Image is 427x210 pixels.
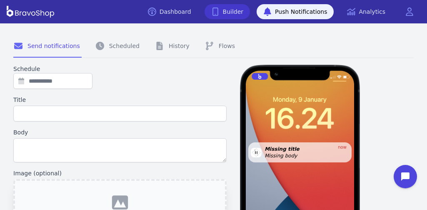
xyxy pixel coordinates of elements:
[265,152,348,159] div: Missing body
[13,35,414,58] nav: Tabs
[95,35,141,58] a: Scheduled
[205,4,250,19] a: Builder
[13,35,82,58] a: Send notifications
[7,6,54,18] img: BravoShop
[338,144,347,150] div: now
[155,35,191,58] a: History
[141,4,198,19] a: Dashboard
[205,35,237,58] a: Flows
[265,146,338,152] div: Missing title
[13,128,227,137] label: Body
[13,96,227,104] label: Title
[340,4,392,19] a: Analytics
[13,65,227,73] label: Schedule
[13,169,227,177] label: Image (optional)
[257,4,334,19] a: Push Notifications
